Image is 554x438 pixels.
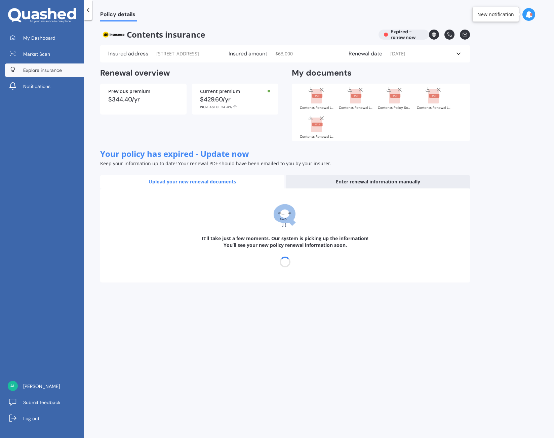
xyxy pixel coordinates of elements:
[268,195,302,230] img: q-folded-arms.svg
[202,235,368,248] b: It’ll take just a few moments. Our system is picking up the information! You’ll see your new poli...
[5,80,84,93] a: Notifications
[5,31,84,45] a: My Dashboard
[417,106,450,109] div: Contents Renewal Letter AHM010413747.pdf
[200,105,221,109] span: INCREASE OF
[23,67,62,74] span: Explore insurance
[286,175,470,188] div: Enter renewal information manually
[100,11,137,20] span: Policy details
[100,175,284,188] div: Upload your new renewal documents
[5,380,84,393] a: [PERSON_NAME]
[23,83,50,90] span: Notifications
[300,135,333,138] div: Contents Renewal Letter AHM010413747.pdf
[23,51,50,57] span: Market Scan
[156,50,199,57] span: [STREET_ADDRESS]
[23,383,60,390] span: [PERSON_NAME]
[100,160,331,167] span: Keep your information up to date! Your renewal PDF should have been emailed to you by your insurer.
[349,50,382,57] label: Renewal date
[23,35,55,41] span: My Dashboard
[5,63,84,77] a: Explore insurance
[5,412,84,425] a: Log out
[292,68,352,78] h2: My documents
[23,399,61,406] span: Submit feedback
[100,30,373,40] span: Contents insurance
[108,50,148,57] label: Insured address
[300,106,333,109] div: Contents Renewal Letter AHM010413747 (1).pdf
[100,68,278,78] h2: Renewal overview
[200,96,270,109] div: $429.60/yr
[275,50,293,57] span: $ 63,000
[390,50,405,57] span: [DATE]
[100,30,127,40] img: AA.webp
[23,415,39,422] span: Log out
[108,89,179,94] div: Previous premium
[378,106,411,109] div: Contents Policy Schedule AHM010413747.pdf
[229,50,267,57] label: Insured amount
[8,381,18,391] img: 946223209a40886916a3420ebc0f8f13
[108,96,179,102] div: $344.40/yr
[221,105,232,109] span: 24.74%
[5,47,84,61] a: Market Scan
[477,11,514,18] div: New notification
[200,89,270,94] div: Current premium
[339,106,372,109] div: Contents Renewal Letter AHM010413747.pdf
[100,148,249,159] span: Your policy has expired - Update now
[5,396,84,409] a: Submit feedback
